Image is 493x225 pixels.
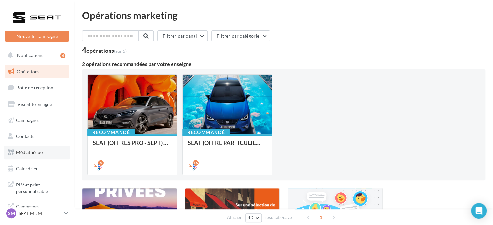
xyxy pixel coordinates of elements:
a: Médiathèque [4,146,70,159]
div: SEAT (OFFRE PARTICULIER - SEPT) - SOCIAL MEDIA [188,140,267,152]
div: 5 [98,160,104,166]
span: Visibilité en ligne [17,101,52,107]
span: Campagnes DataOnDemand [16,202,67,216]
div: Opérations marketing [82,10,485,20]
span: Opérations [17,69,39,74]
span: 1 [316,212,326,222]
span: Afficher [227,214,242,220]
span: Boîte de réception [16,85,53,90]
button: Filtrer par canal [157,30,208,41]
span: (sur 5) [114,48,127,54]
button: Notifications 4 [4,49,68,62]
span: SM [8,210,15,217]
button: 12 [245,213,262,222]
span: Calendrier [16,166,38,171]
a: Campagnes [4,114,70,127]
button: Filtrer par catégorie [211,30,270,41]
span: Notifications [17,52,43,58]
a: Campagnes DataOnDemand [4,199,70,219]
div: 2 opérations recommandées par votre enseigne [82,62,485,67]
div: 4 [82,47,127,54]
div: 16 [193,160,199,166]
span: PLV et print personnalisable [16,180,67,194]
a: Visibilité en ligne [4,97,70,111]
span: Contacts [16,133,34,139]
div: Open Intercom Messenger [471,203,487,219]
a: Calendrier [4,162,70,175]
div: Recommandé [182,129,230,136]
a: Opérations [4,65,70,78]
span: 12 [248,215,254,220]
span: Médiathèque [16,150,43,155]
div: SEAT (OFFRES PRO - SEPT) - SOCIAL MEDIA [93,140,172,152]
a: SM SEAT MDM [5,207,69,219]
a: Boîte de réception [4,81,70,95]
button: Nouvelle campagne [5,31,69,42]
div: opérations [86,48,127,53]
a: PLV et print personnalisable [4,178,70,197]
span: Campagnes [16,117,39,123]
div: 4 [60,53,65,58]
span: résultats/page [265,214,292,220]
p: SEAT MDM [19,210,62,217]
a: Contacts [4,129,70,143]
div: Recommandé [87,129,135,136]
